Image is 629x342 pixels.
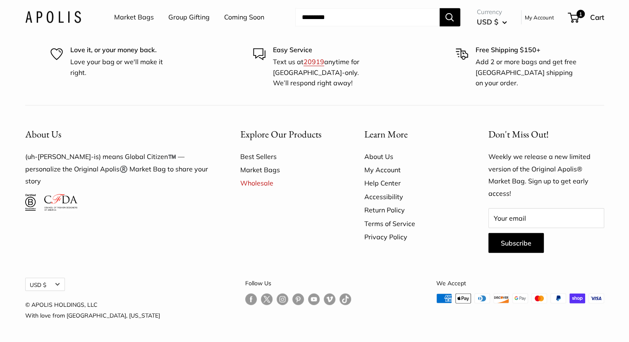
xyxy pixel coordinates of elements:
p: Weekly we release a new limited version of the Original Apolis® Market Bag. Sign up to get early ... [488,151,604,200]
a: 1 Cart [569,11,604,24]
input: Search... [295,8,440,26]
a: Return Policy [364,203,459,217]
button: Explore Our Products [240,126,335,142]
span: USD $ [477,17,498,26]
p: © APOLIS HOLDINGS, LLC With love from [GEOGRAPHIC_DATA], [US_STATE] [25,299,160,321]
a: Best Sellers [240,150,335,163]
p: Love it, or your money back. [70,45,174,55]
a: Market Bags [114,11,154,24]
p: Text us at anytime for [GEOGRAPHIC_DATA]-only. We’ll respond right away! [273,57,376,89]
a: Follow us on Pinterest [292,294,304,306]
img: Certified B Corporation [25,194,36,211]
img: Apolis [25,11,81,23]
a: Follow us on Facebook [245,294,257,306]
p: Easy Service [273,45,376,55]
p: Don't Miss Out! [488,126,604,142]
a: Help Center [364,176,459,190]
a: Privacy Policy [364,230,459,243]
p: Love your bag or we'll make it right. [70,57,174,78]
a: My Account [525,12,554,22]
a: Follow us on Vimeo [324,294,335,306]
span: 1 [576,10,584,18]
a: Accessibility [364,190,459,203]
button: Search [440,8,460,26]
img: Council of Fashion Designers of America Member [44,194,77,211]
a: Terms of Service [364,217,459,230]
span: Learn More [364,128,408,140]
p: Free Shipping $150+ [476,45,579,55]
a: Market Bags [240,163,335,176]
p: Add 2 or more bags and get free [GEOGRAPHIC_DATA] shipping on your order. [476,57,579,89]
span: Currency [477,6,507,18]
span: Cart [590,13,604,22]
a: My Account [364,163,459,176]
span: About Us [25,128,61,140]
p: (uh-[PERSON_NAME]-is) means Global Citizen™️ — personalize the Original Apolis®️ Market Bag to sh... [25,151,211,188]
a: Follow us on Instagram [277,294,288,306]
button: USD $ [477,15,507,29]
a: 20919 [304,58,324,66]
span: Explore Our Products [240,128,321,140]
a: Follow us on YouTube [308,294,320,306]
button: Learn More [364,126,459,142]
p: Follow Us [245,278,351,289]
a: Coming Soon [224,11,264,24]
a: Follow us on Twitter [261,294,273,308]
p: We Accept [436,278,604,289]
a: Wholesale [240,176,335,190]
button: About Us [25,126,211,142]
a: Group Gifting [168,11,210,24]
button: Subscribe [488,233,544,253]
button: USD $ [25,278,65,291]
a: About Us [364,150,459,163]
a: Follow us on Tumblr [340,294,351,306]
